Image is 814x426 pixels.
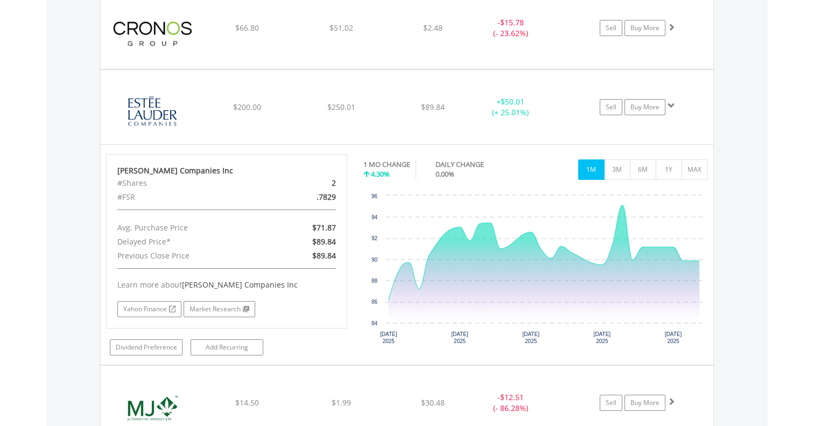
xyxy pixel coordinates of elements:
text: [DATE] 2025 [665,331,682,344]
div: Delayed Price* [109,235,266,249]
span: $89.84 [312,236,336,247]
text: 90 [371,257,378,263]
text: 94 [371,214,378,220]
text: [DATE] 2025 [380,331,397,344]
button: 3M [604,159,630,180]
a: Add Recurring [191,339,263,355]
div: Chart. Highcharts interactive chart. [363,190,708,352]
button: 1M [578,159,605,180]
a: Sell [600,395,622,411]
div: 1 MO CHANGE [363,159,410,170]
img: EQU.US.CRON.png [106,1,199,66]
span: $2.48 [423,23,443,33]
div: Learn more about [117,280,336,290]
div: #Shares [109,176,266,190]
div: .7829 [266,190,344,204]
span: $1.99 [332,397,351,408]
a: Buy More [624,20,665,36]
span: $30.48 [421,397,445,408]
div: + (+ 25.01%) [470,96,551,118]
text: 84 [371,320,378,326]
span: $71.87 [312,222,336,233]
div: [PERSON_NAME] Companies Inc [117,165,336,176]
span: $89.84 [312,250,336,261]
a: Yahoo Finance [117,301,181,317]
span: $15.78 [500,17,524,27]
span: $50.01 [501,96,524,107]
button: 1Y [656,159,682,180]
span: $14.50 [235,397,259,408]
div: #FSR [109,190,266,204]
span: $200.00 [233,102,261,112]
a: Buy More [624,99,665,115]
button: 6M [630,159,656,180]
span: $51.02 [329,23,353,33]
text: 96 [371,193,378,199]
span: $12.51 [500,392,524,402]
span: $66.80 [235,23,259,33]
div: - (- 23.62%) [470,17,551,39]
div: - (- 86.28%) [470,392,551,414]
text: 88 [371,278,378,284]
button: MAX [682,159,708,180]
div: Avg. Purchase Price [109,221,266,235]
div: DAILY CHANGE [436,159,522,170]
text: [DATE] 2025 [593,331,610,344]
span: 4.30% [371,169,390,179]
svg: Interactive chart [364,190,708,352]
span: $89.84 [421,102,445,112]
span: 0.00% [436,169,454,179]
a: Market Research [184,301,255,317]
text: [DATE] 2025 [451,331,468,344]
text: 86 [371,299,378,305]
div: Previous Close Price [109,249,266,263]
div: 2 [266,176,344,190]
text: 92 [371,235,378,241]
a: Sell [600,99,622,115]
span: [PERSON_NAME] Companies Inc [182,280,298,290]
a: Dividend Preference [110,339,183,355]
text: [DATE] 2025 [522,331,539,344]
img: EQU.US.EL.png [106,83,199,142]
a: Sell [600,20,622,36]
span: $250.01 [327,102,355,112]
a: Buy More [624,395,665,411]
